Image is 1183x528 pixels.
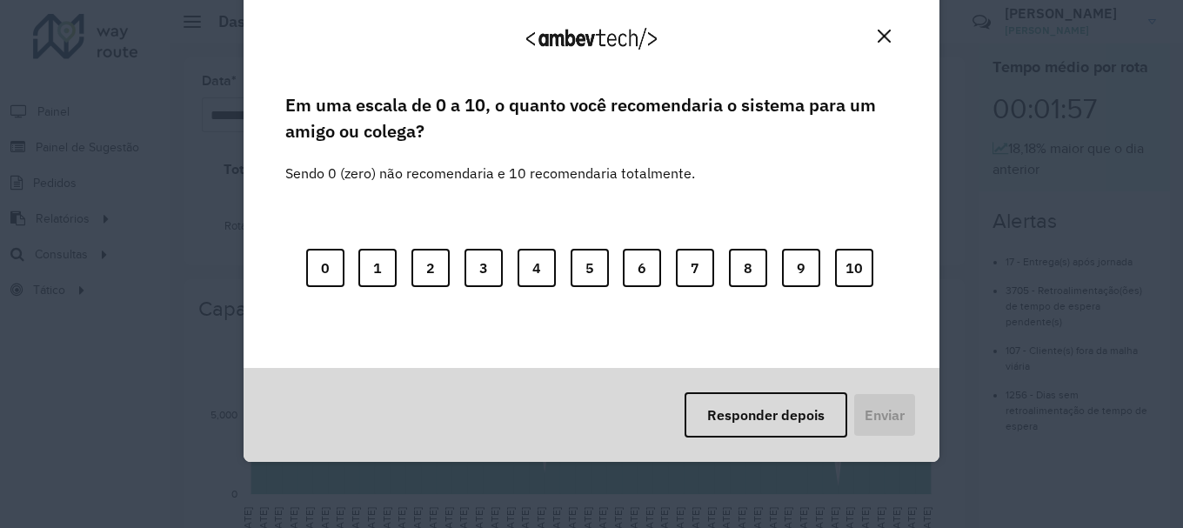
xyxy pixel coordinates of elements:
img: Logo Ambevtech [526,28,657,50]
button: 2 [411,249,450,287]
button: 5 [571,249,609,287]
button: 3 [465,249,503,287]
button: 0 [306,249,344,287]
button: Close [871,23,898,50]
button: 10 [835,249,873,287]
img: Close [878,30,891,43]
button: 6 [623,249,661,287]
label: Sendo 0 (zero) não recomendaria e 10 recomendaria totalmente. [285,142,695,184]
button: 7 [676,249,714,287]
label: Em uma escala de 0 a 10, o quanto você recomendaria o sistema para um amigo ou colega? [285,92,898,145]
button: 8 [729,249,767,287]
button: 1 [358,249,397,287]
button: Responder depois [685,392,847,438]
button: 4 [518,249,556,287]
button: 9 [782,249,820,287]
